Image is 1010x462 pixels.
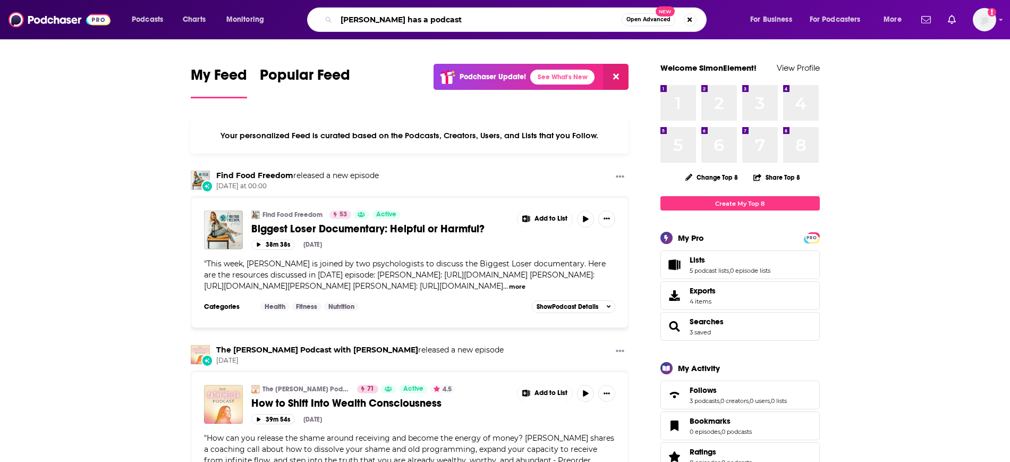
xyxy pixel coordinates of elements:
span: [DATE] [216,356,504,365]
span: My Feed [191,66,247,90]
span: For Podcasters [810,12,861,27]
a: 0 podcasts [722,428,752,435]
span: Active [376,209,396,220]
span: Add to List [534,215,567,223]
span: , [749,397,750,405]
a: Searches [664,319,685,334]
span: Add to List [534,389,567,397]
button: more [509,282,525,291]
a: My Feed [191,66,247,98]
button: Show More Button [598,385,615,402]
a: 71 [357,385,378,393]
span: How to Shift Into Wealth Consciousness [251,397,442,410]
button: Change Top 8 [679,171,745,184]
button: open menu [876,11,915,28]
a: Biggest Loser Documentary: Helpful or Harmful? [251,222,510,236]
a: Health [260,303,290,311]
img: The Cathy Heller Podcast with Cathy Heller [191,345,210,364]
button: Show profile menu [973,8,996,31]
img: Podchaser - Follow, Share and Rate Podcasts [9,10,111,30]
span: Open Advanced [626,17,670,22]
span: , [770,397,771,405]
span: ... [503,281,508,291]
span: Lists [690,255,705,265]
div: Search podcasts, credits, & more... [317,7,717,32]
span: More [884,12,902,27]
button: 39m 54s [251,414,295,424]
button: Show More Button [598,211,615,228]
span: For Business [750,12,792,27]
a: The Cathy Heller Podcast with Cathy Heller [216,345,418,355]
span: Show Podcast Details [537,303,598,310]
span: Exports [690,286,716,296]
div: Your personalized Feed is curated based on the Podcasts, Creators, Users, and Lists that you Follow. [191,117,629,154]
a: PRO [805,233,818,241]
span: 53 [340,209,347,220]
a: 0 episodes [690,428,720,435]
a: 5 podcast lists [690,267,729,274]
a: Popular Feed [260,66,350,98]
img: User Profile [973,8,996,31]
img: Find Food Freedom [251,211,260,219]
a: 3 saved [690,329,711,336]
div: New Episode [201,355,213,366]
a: Lists [664,257,685,272]
a: Bookmarks [664,418,685,433]
a: Active [372,211,401,219]
button: Show More Button [612,345,629,358]
span: Ratings [690,447,716,457]
a: Find Food Freedom [262,211,322,219]
img: Find Food Freedom [191,171,210,190]
a: Charts [176,11,212,28]
button: Show More Button [517,211,573,228]
span: PRO [805,234,818,242]
button: Show More Button [612,171,629,184]
span: Follows [660,381,820,409]
span: Active [403,384,423,394]
button: Show More Button [517,385,573,402]
span: Lists [660,250,820,279]
button: open menu [803,11,876,28]
a: Follows [664,388,685,402]
a: Searches [690,317,724,326]
span: Follows [690,385,717,395]
img: Biggest Loser Documentary: Helpful or Harmful? [204,211,243,249]
a: 0 users [750,397,770,405]
a: Ratings [690,447,752,457]
img: How to Shift Into Wealth Consciousness [204,385,243,424]
button: ShowPodcast Details [532,300,616,313]
a: The Cathy Heller Podcast with Cathy Heller [251,385,260,393]
a: How to Shift Into Wealth Consciousness [251,397,510,410]
span: 71 [367,384,374,394]
a: Lists [690,255,770,265]
span: Logged in as SimonElement [973,8,996,31]
a: Active [399,385,428,393]
button: Open AdvancedNew [622,13,675,26]
button: open menu [124,11,177,28]
div: [DATE] [303,416,322,423]
span: , [729,267,730,274]
span: Bookmarks [660,411,820,440]
a: 3 podcasts [690,397,719,405]
a: Follows [690,385,787,395]
a: Show notifications dropdown [917,11,935,29]
a: 53 [329,211,351,219]
a: 0 lists [771,397,787,405]
a: Bookmarks [690,416,752,426]
button: open menu [743,11,805,28]
a: Exports [660,281,820,310]
a: Fitness [292,303,321,311]
span: Biggest Loser Documentary: Helpful or Harmful? [251,222,485,236]
div: My Pro [678,233,704,243]
div: New Episode [201,180,213,192]
h3: Categories [204,303,252,311]
span: Exports [664,288,685,303]
span: New [656,6,675,16]
button: open menu [219,11,278,28]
